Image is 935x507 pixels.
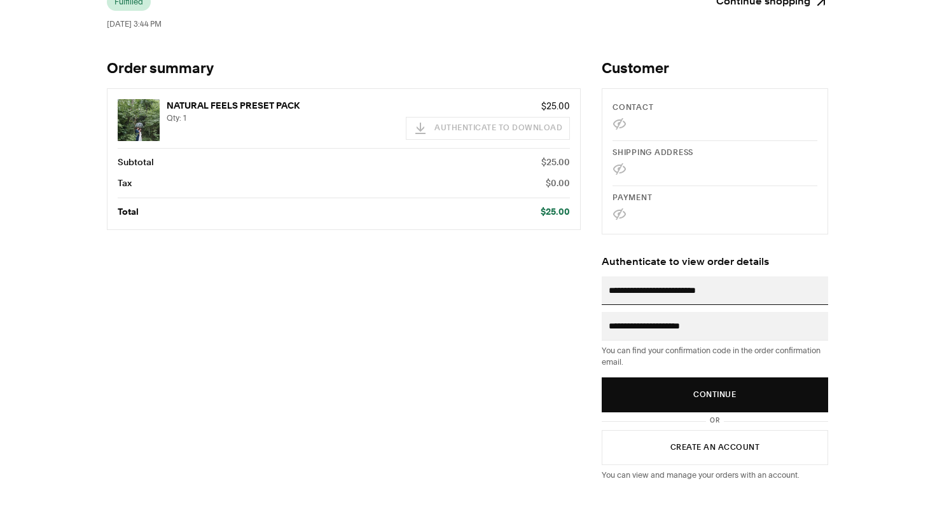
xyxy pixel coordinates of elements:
[602,346,821,367] span: You can find your confirmation code in the order confirmation email.
[118,177,132,191] p: Tax
[541,156,570,170] p: $25.00
[118,205,139,219] p: Total
[602,60,828,78] h2: Customer
[541,205,570,219] p: $25.00
[118,156,154,170] p: Subtotal
[406,117,570,140] button: Authenticate to download
[613,194,652,202] span: Payment
[118,99,160,141] img: NATURAL FEELS PRESET PACK
[602,430,828,465] button: Create an account
[602,257,769,267] span: Authenticate to view order details
[609,319,821,333] input: Confirmation Code
[107,19,162,29] span: [DATE] 3:44 PM
[167,99,399,113] p: NATURAL FEELS PRESET PACK
[613,149,693,157] span: Shipping address
[602,377,828,412] button: Continue
[609,283,821,297] input: Email
[602,470,800,480] span: You can view and manage your orders with an account.
[613,104,653,112] span: Contact
[107,60,581,78] h1: Order summary
[546,177,570,191] p: $0.00
[167,113,186,123] span: Qty: 1
[710,416,720,426] label: or
[406,99,570,113] p: $25.00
